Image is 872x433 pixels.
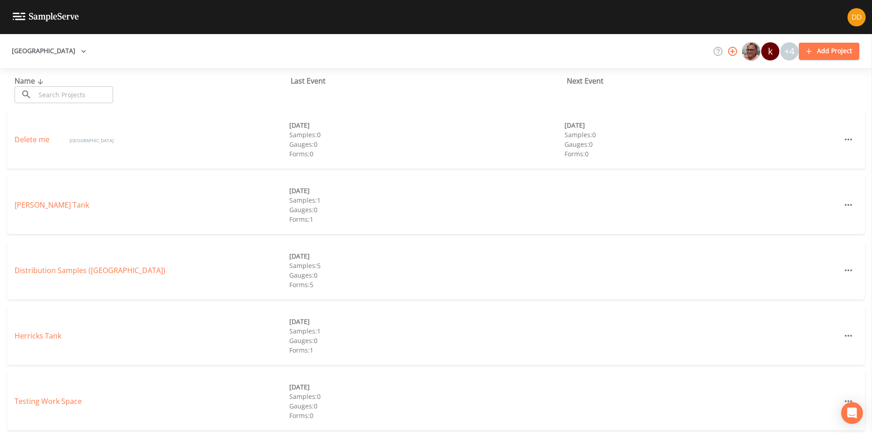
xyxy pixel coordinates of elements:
[69,137,114,144] span: [GEOGRAPHIC_DATA]
[742,42,761,60] div: Mike Franklin
[567,75,843,86] div: Next Event
[13,13,79,21] img: logo
[291,75,567,86] div: Last Event
[565,149,839,159] div: Forms: 0
[289,120,564,130] div: [DATE]
[289,139,564,149] div: Gauges: 0
[799,43,859,60] button: Add Project
[15,200,89,210] a: [PERSON_NAME] Tank
[15,331,61,341] a: Herricks Tank
[289,392,564,401] div: Samples: 0
[565,130,839,139] div: Samples: 0
[742,42,760,60] img: e2d790fa78825a4bb76dcb6ab311d44c
[289,251,564,261] div: [DATE]
[289,205,564,214] div: Gauges: 0
[15,265,165,275] a: Distribution Samples ([GEOGRAPHIC_DATA])
[289,411,564,420] div: Forms: 0
[780,42,798,60] div: +4
[289,214,564,224] div: Forms: 1
[15,76,46,86] span: Name
[289,317,564,326] div: [DATE]
[289,270,564,280] div: Gauges: 0
[289,261,564,270] div: Samples: 5
[15,134,51,144] a: Delete me
[565,120,839,130] div: [DATE]
[289,195,564,205] div: Samples: 1
[289,336,564,345] div: Gauges: 0
[15,396,82,406] a: Testing Work Space
[289,280,564,289] div: Forms: 5
[35,86,113,103] input: Search Projects
[847,8,866,26] img: 7d98d358f95ebe5908e4de0cdde0c501
[289,382,564,392] div: [DATE]
[289,345,564,355] div: Forms: 1
[289,401,564,411] div: Gauges: 0
[289,130,564,139] div: Samples: 0
[841,402,863,424] div: Open Intercom Messenger
[761,42,779,60] div: k
[289,186,564,195] div: [DATE]
[761,42,780,60] div: keith@gcpwater.org
[8,43,90,60] button: [GEOGRAPHIC_DATA]
[289,149,564,159] div: Forms: 0
[565,139,839,149] div: Gauges: 0
[289,326,564,336] div: Samples: 1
